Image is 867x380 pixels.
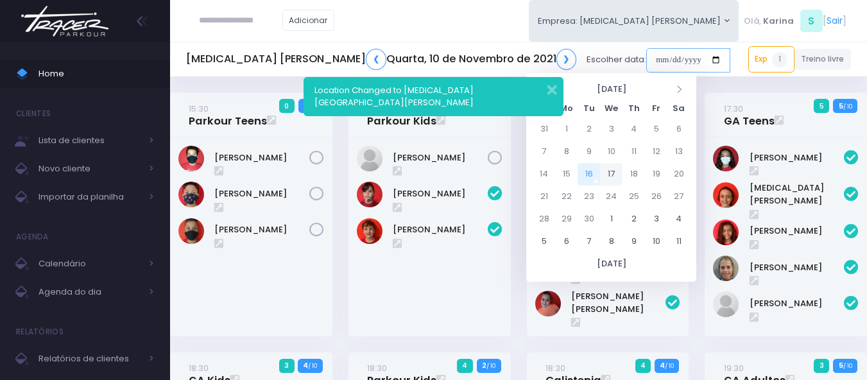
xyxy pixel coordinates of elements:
small: 18:30 [189,362,209,374]
span: Karina [763,15,794,28]
td: 9 [622,230,645,253]
img: Gustavo Gaiot [178,182,204,207]
td: 2 [578,118,600,141]
a: [MEDICAL_DATA][PERSON_NAME] [750,182,845,207]
span: Agenda do dia [39,284,141,300]
a: Exp1 [748,46,794,72]
td: 22 [555,186,578,208]
h5: [MEDICAL_DATA] [PERSON_NAME] Quarta, 10 de Novembro de 2021 [186,49,576,70]
td: 4 [622,118,645,141]
span: Home [39,65,154,82]
td: 8 [555,141,578,163]
td: 3 [645,208,667,230]
strong: 5 [839,360,843,370]
a: [PERSON_NAME] [393,223,488,236]
span: 3 [279,359,295,373]
td: 27 [667,186,690,208]
img: Jamile Perdon Danielian [713,255,739,281]
td: 29 [555,208,578,230]
small: 15:30 [189,103,209,115]
img: Allegra Montanari Ferreira [713,182,739,208]
td: 11 [667,230,690,253]
small: 17:30 [724,103,743,115]
td: 28 [533,208,555,230]
td: 17 [600,163,622,186]
td: 7 [578,230,600,253]
th: [DATE] [555,80,667,99]
a: [PERSON_NAME] [PERSON_NAME] [571,290,666,315]
td: 31 [533,118,555,141]
h4: Relatórios [16,319,64,345]
a: [PERSON_NAME] [750,225,845,237]
img: Beatriz Camargo Silva [713,220,739,245]
th: Mo [555,99,578,118]
h4: Clientes [16,101,51,126]
span: 4 [635,359,651,373]
a: ❮ [366,49,386,70]
a: [PERSON_NAME] [214,223,309,236]
a: [PERSON_NAME] [214,187,309,200]
a: Treino livre [794,49,852,70]
a: [PERSON_NAME] [750,297,845,310]
th: [DATE] [533,253,690,275]
small: 18:30 [367,362,387,374]
a: 15:30Parkour Teens [189,102,267,128]
td: 4 [667,208,690,230]
span: Calendário [39,255,141,272]
td: 30 [578,208,600,230]
span: Lista de clientes [39,132,141,149]
td: 6 [667,118,690,141]
td: 6 [555,230,578,253]
span: Olá, [744,15,761,28]
th: We [600,99,622,118]
td: 9 [578,141,600,163]
img: Samuel Fück [178,218,204,244]
th: Fr [645,99,667,118]
td: 23 [578,186,600,208]
a: [PERSON_NAME] [393,187,488,200]
span: S [800,10,823,32]
strong: 4 [303,360,308,370]
td: 15 [555,163,578,186]
img: Alessia Degurmendjian [713,146,739,171]
span: Location Changed to [MEDICAL_DATA][GEOGRAPHIC_DATA][PERSON_NAME] [314,84,474,109]
a: [PERSON_NAME] [750,151,845,164]
div: [ ] [739,6,851,35]
a: Adicionar [282,10,335,31]
td: 1 [555,118,578,141]
div: Escolher data: [186,45,730,74]
a: [PERSON_NAME] [214,151,309,164]
span: 0 [279,99,295,113]
td: 24 [600,186,622,208]
th: Sa [667,99,690,118]
td: 11 [622,141,645,163]
strong: 2 [482,360,486,370]
td: 25 [622,186,645,208]
td: 10 [645,230,667,253]
td: 14 [533,163,555,186]
td: 20 [667,163,690,186]
h4: Agenda [16,224,49,250]
small: / 10 [843,362,852,370]
td: 5 [533,230,555,253]
a: [PERSON_NAME] [750,261,845,274]
th: Th [622,99,645,118]
img: Eduardo Gandra Sipukow [357,146,382,171]
span: Importar da planilha [39,189,141,205]
td: 16 [578,163,600,186]
td: 2 [622,208,645,230]
span: 4 [457,359,473,373]
span: 3 [814,359,829,373]
a: 17:30GA Teens [724,102,775,128]
a: Sair [827,14,843,28]
img: Renzo Danielian [713,291,739,317]
td: 12 [645,141,667,163]
td: 10 [600,141,622,163]
a: 16:30Parkour Kids [367,102,436,128]
span: 1 [772,52,787,67]
td: 1 [600,208,622,230]
small: / 10 [308,362,317,370]
span: Novo cliente [39,160,141,177]
td: 5 [645,118,667,141]
td: 7 [533,141,555,163]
